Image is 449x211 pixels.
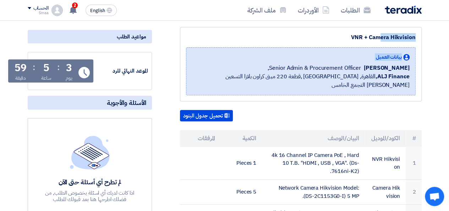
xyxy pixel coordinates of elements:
[425,187,444,206] a: Open chat
[86,5,117,16] button: English
[292,2,335,19] a: الأوردرات
[365,130,406,147] th: الكود/الموديل
[262,147,365,180] td: 4k 16 Channel IP Camera PoE , Hard 10 T.B. "HDMI , USB , VGA". (Ds-7616ni-K2).
[365,147,406,180] td: NVR Hikvision
[406,130,422,147] th: #
[376,53,402,61] span: بيانات العميل
[66,74,72,82] div: يوم
[43,63,49,73] div: 5
[406,180,422,205] td: 2
[28,30,152,43] div: مواعيد الطلب
[186,33,416,42] div: VNR + Camera Hikvision
[70,136,110,169] img: empty_state_list.svg
[57,61,60,74] div: :
[38,190,142,202] div: اذا كانت لديك أي اسئلة بخصوص الطلب, من فضلك اطرحها هنا بعد قبولك للطلب
[15,63,27,73] div: 59
[95,67,148,75] div: الموعد النهائي للرد
[192,72,410,89] span: القاهرة, [GEOGRAPHIC_DATA] ,قطعة 220 مبنى كراون بلازا التسعين [PERSON_NAME] التجمع الخامس
[38,178,142,186] div: لم تطرح أي أسئلة حتى الآن
[335,2,376,19] a: الطلبات
[41,74,51,82] div: ساعة
[376,72,410,81] b: ALJ Finance,
[51,5,63,16] img: profile_test.png
[364,64,410,72] span: [PERSON_NAME]
[180,110,233,121] button: تحميل جدول البنود
[262,130,365,147] th: البيان/الوصف
[268,64,361,72] span: Senior Admin & Procurement Officer,
[72,2,78,8] span: 2
[221,147,262,180] td: 1 Pieces
[15,74,26,82] div: دقيقة
[90,8,105,13] span: English
[180,130,221,147] th: المرفقات
[66,63,72,73] div: 3
[242,2,292,19] a: ملف الشركة
[33,61,35,74] div: :
[365,180,406,205] td: Camera Hikvision
[385,6,422,14] img: Teradix logo
[406,147,422,180] td: 1
[221,180,262,205] td: 5 Pieces
[107,99,146,107] span: الأسئلة والأجوبة
[33,5,49,11] div: الحساب
[28,11,49,15] div: Smaa
[221,130,262,147] th: الكمية
[262,180,365,205] td: Network Camera Hikvision Model: (DS-2C1153G0-I) 5 MP.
